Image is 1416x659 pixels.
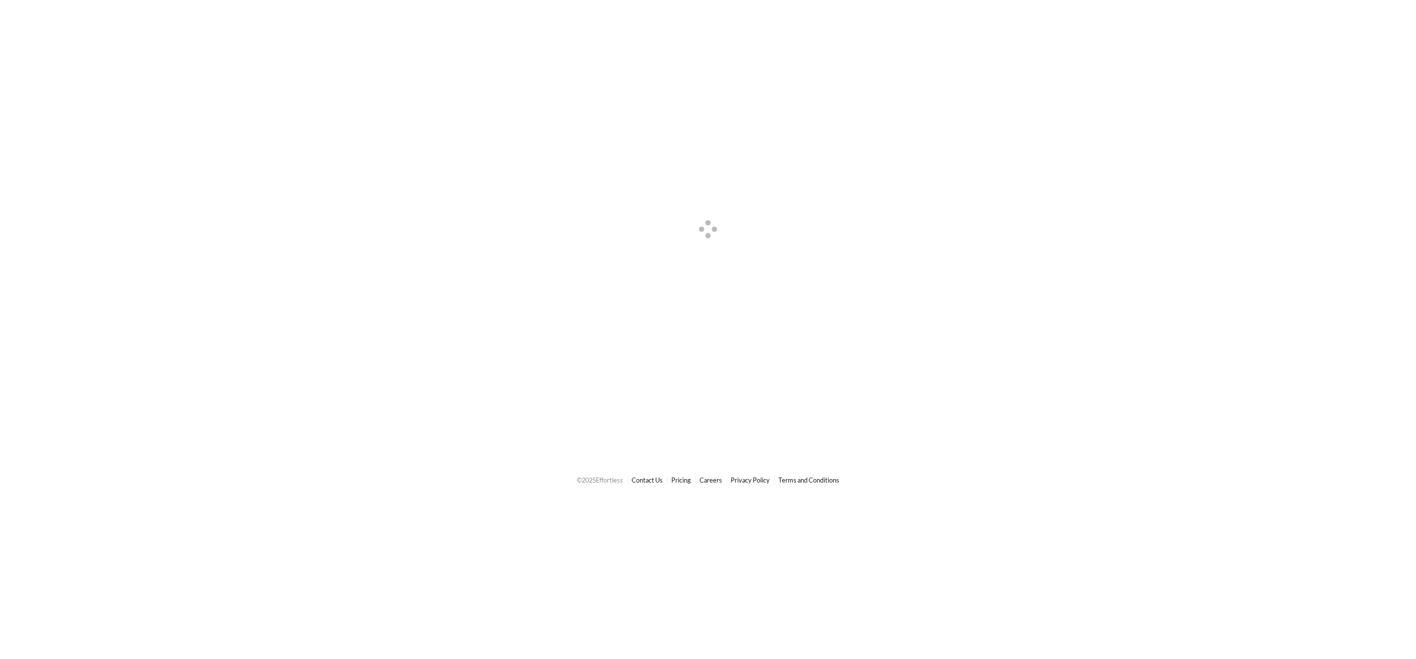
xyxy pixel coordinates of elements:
a: Pricing [671,476,691,484]
a: Careers [699,476,722,484]
span: © 2025 Effortless [577,476,623,484]
a: Contact Us [632,476,663,484]
a: Terms and Conditions [778,476,839,484]
a: Privacy Policy [731,476,770,484]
